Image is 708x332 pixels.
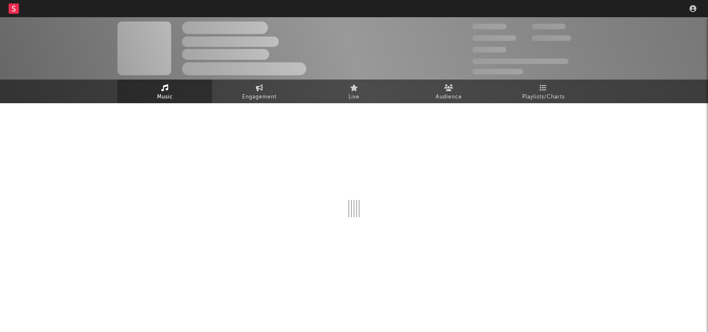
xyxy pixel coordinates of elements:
a: Live [307,80,401,103]
span: Jump Score: 85.0 [472,69,523,74]
span: Playlists/Charts [522,92,565,102]
span: Live [348,92,360,102]
span: 100,000 [472,47,506,52]
span: Music [157,92,173,102]
a: Music [117,80,212,103]
a: Playlists/Charts [496,80,591,103]
span: Engagement [242,92,277,102]
span: 50,000,000 [472,35,516,41]
span: Audience [436,92,462,102]
span: 300,000 [472,24,507,29]
span: 100,000 [532,24,566,29]
a: Audience [401,80,496,103]
span: 1,000,000 [532,35,571,41]
a: Engagement [212,80,307,103]
span: 50,000,000 Monthly Listeners [472,58,569,64]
